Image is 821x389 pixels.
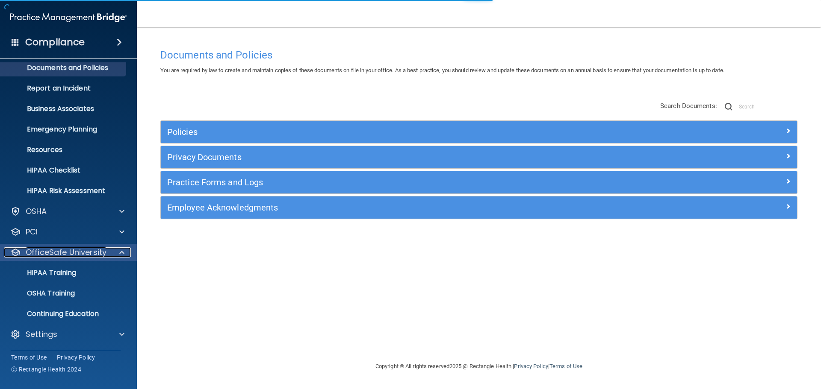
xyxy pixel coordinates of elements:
[660,102,717,110] span: Search Documents:
[167,127,632,137] h5: Policies
[167,175,791,189] a: Practice Forms and Logs
[57,353,95,362] a: Privacy Policy
[167,201,791,214] a: Employee Acknowledgments
[167,125,791,139] a: Policies
[10,227,124,237] a: PCI
[6,269,76,277] p: HIPAA Training
[6,64,122,72] p: Documents and Policies
[10,329,124,339] a: Settings
[11,365,81,374] span: Ⓒ Rectangle Health 2024
[6,187,122,195] p: HIPAA Risk Assessment
[26,227,38,237] p: PCI
[514,363,548,369] a: Privacy Policy
[10,206,124,216] a: OSHA
[323,353,635,380] div: Copyright © All rights reserved 2025 @ Rectangle Health | |
[167,178,632,187] h5: Practice Forms and Logs
[167,203,632,212] h5: Employee Acknowledgments
[167,150,791,164] a: Privacy Documents
[25,36,85,48] h4: Compliance
[739,100,797,113] input: Search
[725,103,732,111] img: ic-search.3b580494.png
[26,206,47,216] p: OSHA
[6,84,122,93] p: Report an Incident
[549,363,582,369] a: Terms of Use
[6,125,122,134] p: Emergency Planning
[10,9,127,26] img: PMB logo
[6,289,75,298] p: OSHA Training
[11,353,47,362] a: Terms of Use
[26,329,57,339] p: Settings
[167,152,632,162] h5: Privacy Documents
[160,67,724,73] span: You are required by law to create and maintain copies of these documents on file in your office. ...
[10,247,124,257] a: OfficeSafe University
[6,310,122,318] p: Continuing Education
[6,146,122,154] p: Resources
[160,50,797,61] h4: Documents and Policies
[6,166,122,175] p: HIPAA Checklist
[26,247,106,257] p: OfficeSafe University
[6,105,122,113] p: Business Associates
